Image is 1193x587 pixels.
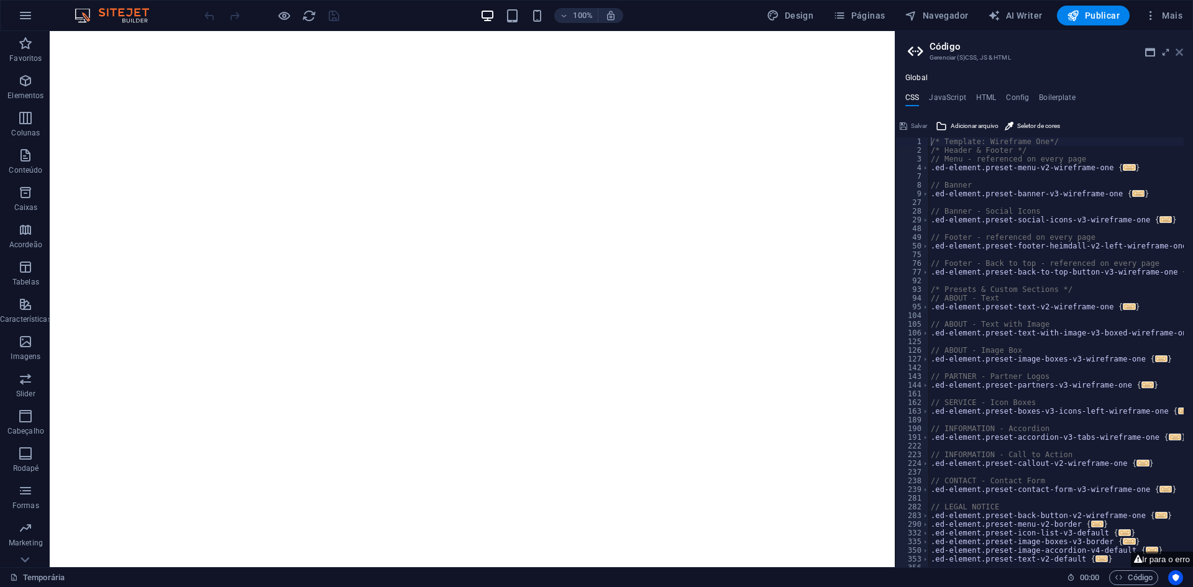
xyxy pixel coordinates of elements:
[896,494,930,503] div: 281
[12,501,39,511] p: Formas
[896,329,930,337] div: 106
[976,93,997,107] h4: HTML
[1123,164,1136,171] span: ...
[896,268,930,276] div: 77
[11,128,40,138] p: Colunas
[896,337,930,346] div: 125
[7,426,44,436] p: Cabeçalho
[1003,119,1062,134] button: Seletor de cores
[762,6,818,25] div: Design (Ctrl+Alt+Y)
[896,450,930,459] div: 223
[896,250,930,259] div: 75
[1118,529,1131,536] span: ...
[14,202,38,212] p: Caixas
[896,189,930,198] div: 9
[1178,407,1191,414] span: ...
[900,6,973,25] button: Navegador
[12,277,39,287] p: Tabelas
[301,8,316,23] button: reload
[896,355,930,363] div: 127
[896,468,930,476] div: 237
[896,433,930,442] div: 191
[896,398,930,407] div: 162
[896,442,930,450] div: 222
[1006,93,1029,107] h4: Config
[896,529,930,537] div: 332
[896,563,930,572] div: 356
[1132,190,1145,197] span: ...
[828,6,890,25] button: Páginas
[905,73,928,83] h4: Global
[896,546,930,555] div: 350
[13,463,39,473] p: Rodapé
[1159,216,1172,223] span: ...
[896,476,930,485] div: 238
[930,41,1183,52] h2: Código
[983,6,1047,25] button: AI Writer
[896,389,930,398] div: 161
[896,311,930,320] div: 104
[988,9,1042,22] span: AI Writer
[554,8,598,23] button: 100%
[896,381,930,389] div: 144
[1080,570,1099,585] span: 00 00
[905,93,919,107] h4: CSS
[896,242,930,250] div: 50
[896,294,930,303] div: 94
[1091,521,1104,527] span: ...
[1140,6,1187,25] button: Mais
[934,119,1000,134] button: Adicionar arquivo
[833,9,885,22] span: Páginas
[896,503,930,511] div: 282
[951,119,999,134] span: Adicionar arquivo
[929,93,966,107] h4: JavaScript
[1155,355,1168,362] span: ...
[896,424,930,433] div: 190
[1137,460,1150,466] span: ...
[1131,552,1193,567] button: Ir para o erro
[1115,570,1153,585] span: Código
[767,9,813,22] span: Design
[930,52,1158,63] h3: Gerenciar (S)CSS, JS & HTML
[896,372,930,381] div: 143
[896,363,930,372] div: 142
[896,303,930,311] div: 95
[896,346,930,355] div: 126
[896,233,930,242] div: 49
[762,6,818,25] button: Design
[1017,119,1060,134] span: Seletor de cores
[1159,486,1172,493] span: ...
[896,285,930,294] div: 93
[896,555,930,563] div: 353
[10,570,65,585] a: Clique para cancelar a seleção. Clique duas vezes para abrir as Páginas
[302,9,316,23] i: Recarregar página
[896,520,930,529] div: 290
[896,224,930,233] div: 48
[1109,570,1158,585] button: Código
[9,240,42,250] p: Acordeão
[1057,6,1130,25] button: Publicar
[573,8,593,23] h6: 100%
[9,538,43,548] p: Marketing
[896,259,930,268] div: 76
[896,407,930,416] div: 163
[1089,573,1090,582] span: :
[1169,434,1181,440] span: ...
[896,163,930,172] div: 4
[896,216,930,224] div: 29
[1155,512,1168,519] span: ...
[1123,303,1136,310] span: ...
[16,389,35,399] p: Slider
[1141,381,1154,388] span: ...
[896,181,930,189] div: 8
[896,172,930,181] div: 7
[9,53,42,63] p: Favoritos
[11,352,40,362] p: Imagens
[1146,547,1158,553] span: ...
[896,537,930,546] div: 335
[896,459,930,468] div: 224
[71,8,165,23] img: Editor Logo
[896,320,930,329] div: 105
[896,207,930,216] div: 28
[905,9,968,22] span: Navegador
